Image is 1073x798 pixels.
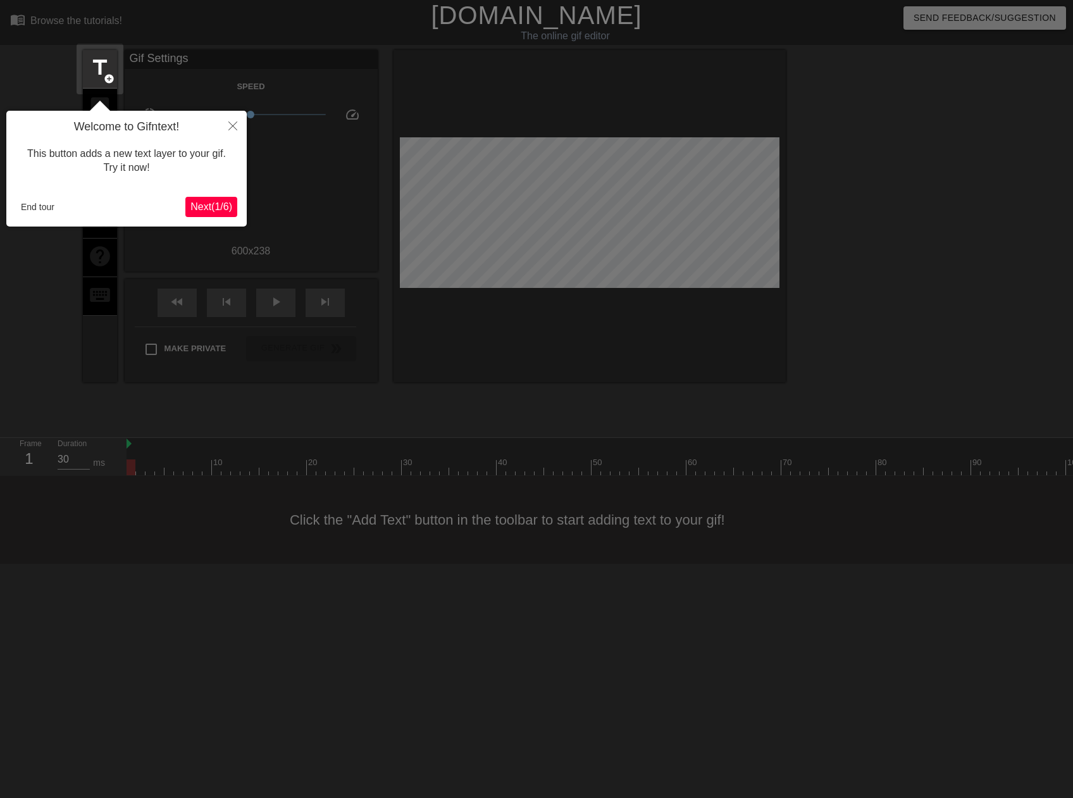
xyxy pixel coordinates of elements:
h4: Welcome to Gifntext! [16,120,237,134]
button: End tour [16,197,59,216]
div: This button adds a new text layer to your gif. Try it now! [16,134,237,188]
button: Next [185,197,237,217]
button: Close [219,111,247,140]
span: Next ( 1 / 6 ) [190,201,232,212]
